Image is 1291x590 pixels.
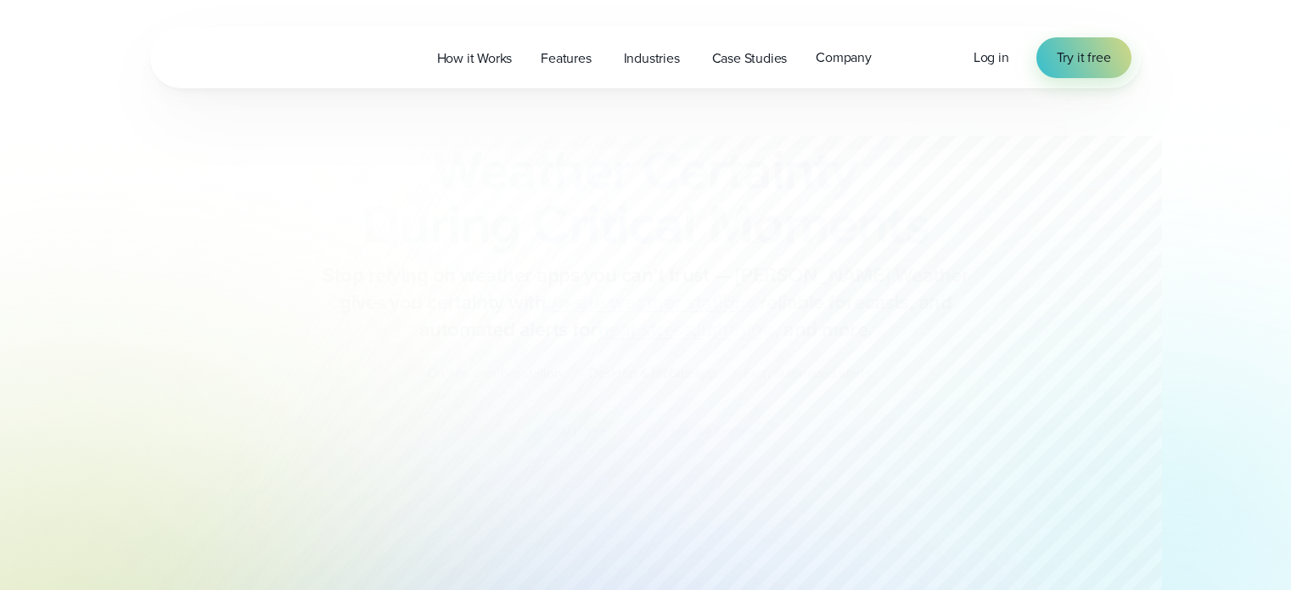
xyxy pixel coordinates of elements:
[698,41,802,76] a: Case Studies
[974,48,1009,68] a: Log in
[423,41,527,76] a: How it Works
[624,48,680,69] span: Industries
[1036,37,1131,78] a: Try it free
[437,48,513,69] span: How it Works
[712,48,788,69] span: Case Studies
[541,48,591,69] span: Features
[1057,48,1111,68] span: Try it free
[974,48,1009,67] span: Log in
[816,48,872,68] span: Company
